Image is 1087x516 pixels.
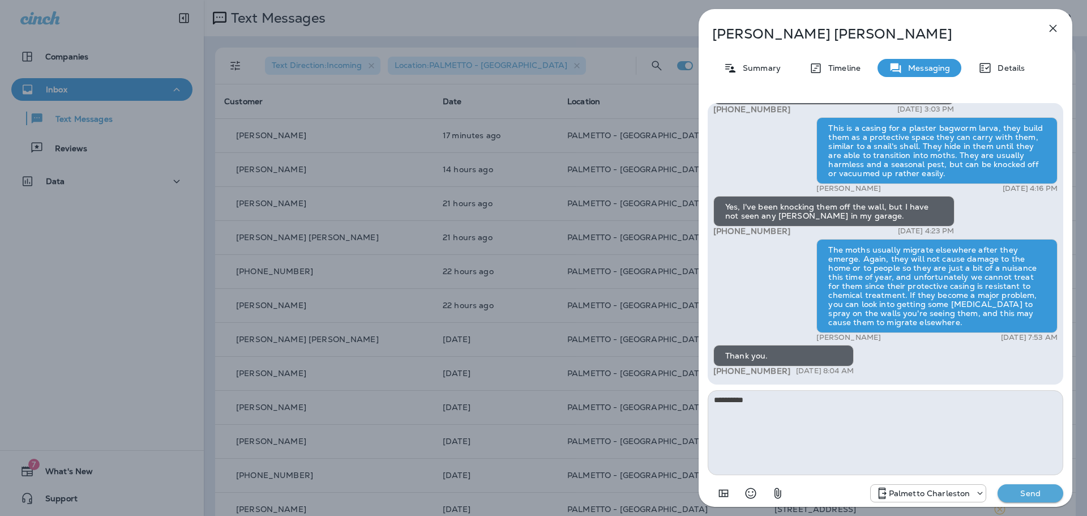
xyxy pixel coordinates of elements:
p: [PERSON_NAME] [816,184,881,193]
p: Messaging [902,63,950,73]
p: Send [1007,488,1054,498]
button: Send [998,484,1063,502]
p: [DATE] 8:04 AM [796,366,854,376]
p: Summary [737,63,781,73]
p: Timeline [823,63,861,73]
p: [DATE] 3:03 PM [897,105,955,114]
p: [DATE] 4:23 PM [898,227,955,236]
div: Yes, I've been knocking them off the wall, but I have not seen any [PERSON_NAME] in my garage. [713,196,955,227]
div: This is a casing for a plaster bagworm larva, they build them as a protective space they can carr... [816,117,1058,184]
div: The moths usually migrate elsewhere after they emerge. Again, they will not cause damage to the h... [816,239,1058,333]
div: +1 (843) 277-8322 [871,487,986,500]
p: [PERSON_NAME] [816,333,881,342]
span: [PHONE_NUMBER] [713,104,790,114]
p: [DATE] 4:16 PM [1003,184,1058,193]
p: [PERSON_NAME] [PERSON_NAME] [712,26,1021,42]
div: Thank you. [713,345,854,366]
button: Add in a premade template [712,482,735,505]
p: [DATE] 7:53 AM [1001,333,1058,342]
span: [PHONE_NUMBER] [713,366,790,376]
button: Select an emoji [739,482,762,505]
p: Palmetto Charleston [889,489,970,498]
span: [PHONE_NUMBER] [713,226,790,236]
p: Details [992,63,1025,73]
